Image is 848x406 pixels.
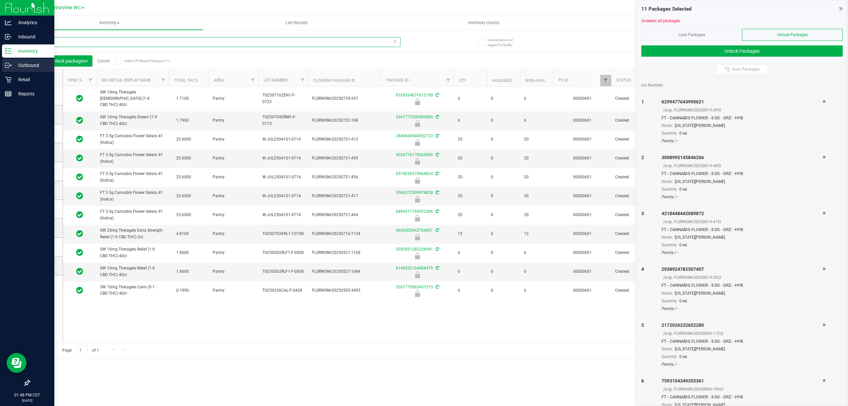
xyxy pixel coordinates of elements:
[76,153,83,163] span: In Sync
[396,134,433,138] a: 2840668904552723
[662,243,678,247] span: Quantity:
[12,47,51,55] p: Inventory
[158,75,169,86] a: Filter
[173,286,192,295] span: 0.1990
[396,190,433,195] a: 3560072509974828
[641,322,644,328] span: 5
[396,93,433,97] a: 0169334031612190
[100,89,165,108] span: SW 10mg Theragels [DEMOGRAPHIC_DATA] (1:4 CBD:THC) 40ct
[380,234,455,240] div: Launch Hold
[525,78,555,83] a: Non-Available
[662,347,673,351] span: Strain:
[380,290,455,297] div: Launch Hold
[662,194,822,200] div: Pantry / -
[124,59,157,63] span: Select All Filtered Packages (11)
[76,191,83,201] span: In Sync
[663,274,822,280] div: (orig. FLSRWGM-20250814-352)
[312,250,377,256] span: FLSRWGM-20250527-1168
[573,96,592,101] a: 00000601
[76,248,83,257] span: In Sync
[458,250,483,256] span: 6
[458,117,483,124] span: 6
[662,138,822,144] div: Pantry / -
[615,231,644,237] span: Created
[524,155,549,161] span: 20
[491,174,516,180] span: 0
[573,118,592,123] a: 00000601
[524,287,549,294] span: 6
[396,115,433,119] a: 3367773300389880
[100,152,165,164] span: FT 3.5g Cannabis Flower Gelato 41 (Indica)
[435,152,439,157] span: Sync from Compliance System
[100,227,165,240] span: SW 25mg Theragels Extra Strength Relief (1:9 CBD:THC) 2ct
[213,268,254,275] span: Pantry
[616,78,631,83] a: Status
[662,322,822,329] div: 2172026232652280
[459,78,466,83] a: Qty
[57,345,104,356] span: Page of 1
[679,299,687,303] span: 0 ea
[247,75,258,86] a: Filter
[12,61,51,69] p: Outbound
[488,37,521,47] span: Include items not tagged for facility
[662,377,822,384] div: 7593104349355361
[458,212,483,218] span: 20
[732,67,760,72] span: Scan Packages
[76,94,83,103] span: In Sync
[76,116,83,125] span: In Sync
[5,33,12,40] inline-svg: Inbound
[396,171,433,176] a: 0574036570964824
[312,268,377,275] span: FLSRWGM-20250527-1084
[174,78,198,83] a: Total THC%
[615,193,644,199] span: Created
[16,16,203,30] a: Inventory
[380,158,455,165] div: Launch Hold
[390,16,577,30] a: Inventory Counts
[458,95,483,102] span: 6
[662,187,678,192] span: Quantity:
[262,287,304,294] span: TG250326CAL-F-0428
[203,16,390,30] a: Lab Results
[615,250,644,256] span: Created
[662,266,822,273] div: 2938924782507407
[435,134,439,138] span: Sync from Compliance System
[573,269,592,274] a: 00000601
[12,90,51,98] p: Reports
[100,265,165,278] span: SW 10mg Theragels Relief (1:9 CBD:THC) 40ct
[435,115,439,119] span: Sync from Compliance System
[491,95,516,102] span: 0
[524,268,549,275] span: 6
[3,392,51,398] p: 01:48 PM CDT
[443,75,454,86] a: Filter
[312,95,377,102] span: FLSRWGM-20250729-297
[12,76,51,84] p: Retail
[16,20,203,26] span: Inventory
[396,247,433,252] a: 5282851282226941
[573,212,592,217] a: 00000601
[641,211,644,216] span: 3
[435,285,439,289] span: Sync from Compliance System
[678,32,705,37] span: Lock Packages
[101,78,151,83] a: SKU Retail Display Name
[641,155,644,160] span: 2
[675,123,725,128] span: [US_STATE][PERSON_NAME]
[262,268,304,275] span: TG250502RLF1-F-0508
[68,78,93,83] a: Sync Status
[675,179,725,184] span: [US_STATE][PERSON_NAME]
[435,266,439,270] span: Sync from Compliance System
[5,90,12,97] inline-svg: Reports
[573,137,592,142] a: 00000601
[76,267,83,276] span: In Sync
[662,98,822,105] div: 6299477643990621
[524,174,549,180] span: 20
[458,193,483,199] span: 20
[173,191,194,201] span: 25.6000
[615,268,644,275] span: Created
[262,193,304,199] span: W-JUL25G4101-0714
[615,95,644,102] span: Created
[51,5,81,11] span: Crestview WC
[100,114,165,127] span: SW 10mg Theragels Dream (1:9 CBD:THC) 40ct
[662,226,822,233] div: FT - CANNABIS FLOWER - 3.5G - GRZ - HYB
[662,361,822,367] div: Pantry / -
[491,212,516,218] span: 0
